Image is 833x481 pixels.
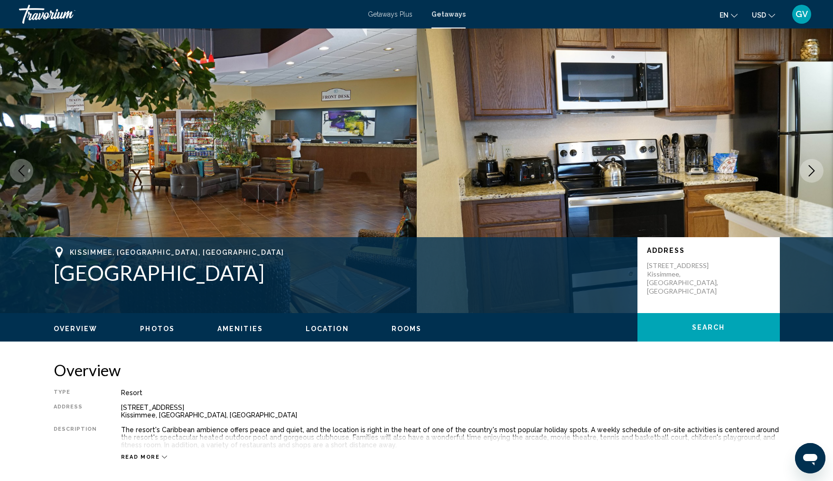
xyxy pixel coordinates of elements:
div: Resort [121,389,780,397]
button: Read more [121,453,168,461]
p: Address [647,247,770,254]
div: [STREET_ADDRESS] Kissimmee, [GEOGRAPHIC_DATA], [GEOGRAPHIC_DATA] [121,404,780,419]
a: Getaways Plus [368,10,412,18]
div: Type [54,389,97,397]
button: Rooms [392,324,422,333]
button: Change language [720,8,738,22]
button: Photos [140,324,175,333]
button: Next image [800,159,824,183]
button: Overview [54,324,98,333]
div: The resort's Caribbean ambience offers peace and quiet, and the location is right in the heart of... [121,426,780,449]
button: Change currency [752,8,775,22]
div: Address [54,404,97,419]
button: Previous image [9,159,33,183]
span: en [720,11,729,19]
h2: Overview [54,361,780,379]
h1: [GEOGRAPHIC_DATA] [54,260,628,285]
a: Getaways [431,10,466,18]
a: Travorium [19,5,358,24]
iframe: Кнопка запуска окна обмена сообщениями [795,443,825,473]
button: Amenities [217,324,263,333]
span: GV [796,9,808,19]
button: Search [637,313,780,342]
span: Kissimmee, [GEOGRAPHIC_DATA], [GEOGRAPHIC_DATA] [70,249,284,256]
p: [STREET_ADDRESS] Kissimmee, [GEOGRAPHIC_DATA], [GEOGRAPHIC_DATA] [647,261,723,296]
button: User Menu [789,4,814,24]
span: Search [692,324,725,332]
div: Description [54,426,97,449]
span: Read more [121,454,160,460]
button: Location [306,324,349,333]
span: USD [752,11,766,19]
